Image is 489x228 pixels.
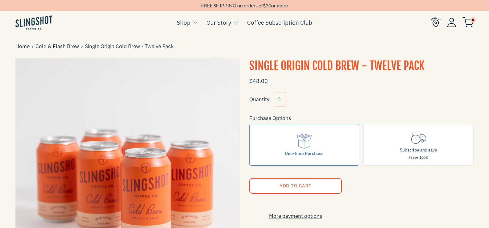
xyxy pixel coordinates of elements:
[249,114,291,122] legend: Purchase Options
[85,42,176,51] span: Single Origin Cold Brew - Twelve Pack
[462,19,474,26] a: 0
[447,18,456,27] img: Account
[247,18,312,27] a: Coffee Subscription Club
[35,42,81,51] a: Cold & Flash Brew
[409,155,428,160] span: (Save 10%)
[249,178,342,194] button: Add to Cart
[263,2,266,8] span: $
[81,42,85,51] span: ›
[279,183,311,189] span: Add to Cart
[15,42,32,51] a: Home
[177,18,190,27] a: Shop
[266,2,271,8] span: 30
[249,212,342,220] a: More payment options
[249,58,474,74] h1: Single Origin Cold Brew - Twelve Pack
[462,17,474,27] img: cart
[285,150,324,157] div: One-time Purchase
[249,96,269,103] label: Quantity
[249,77,268,85] span: $48.00
[470,17,476,23] span: 0
[206,18,231,27] a: Our Story
[32,42,35,51] span: ›
[400,147,437,153] span: Subscribe and save
[431,17,441,27] img: Find Us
